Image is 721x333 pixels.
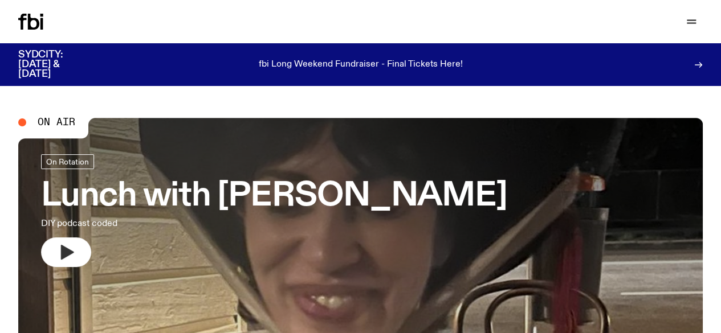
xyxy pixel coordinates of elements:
h3: Lunch with [PERSON_NAME] [41,180,507,212]
h3: SYDCITY: [DATE] & [DATE] [18,50,91,79]
a: On Rotation [41,154,94,169]
span: On Rotation [46,158,89,166]
span: On Air [38,117,75,128]
p: DIY podcast coded [41,217,333,231]
a: Lunch with [PERSON_NAME]DIY podcast coded [41,154,507,267]
p: fbi Long Weekend Fundraiser - Final Tickets Here! [259,60,463,70]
